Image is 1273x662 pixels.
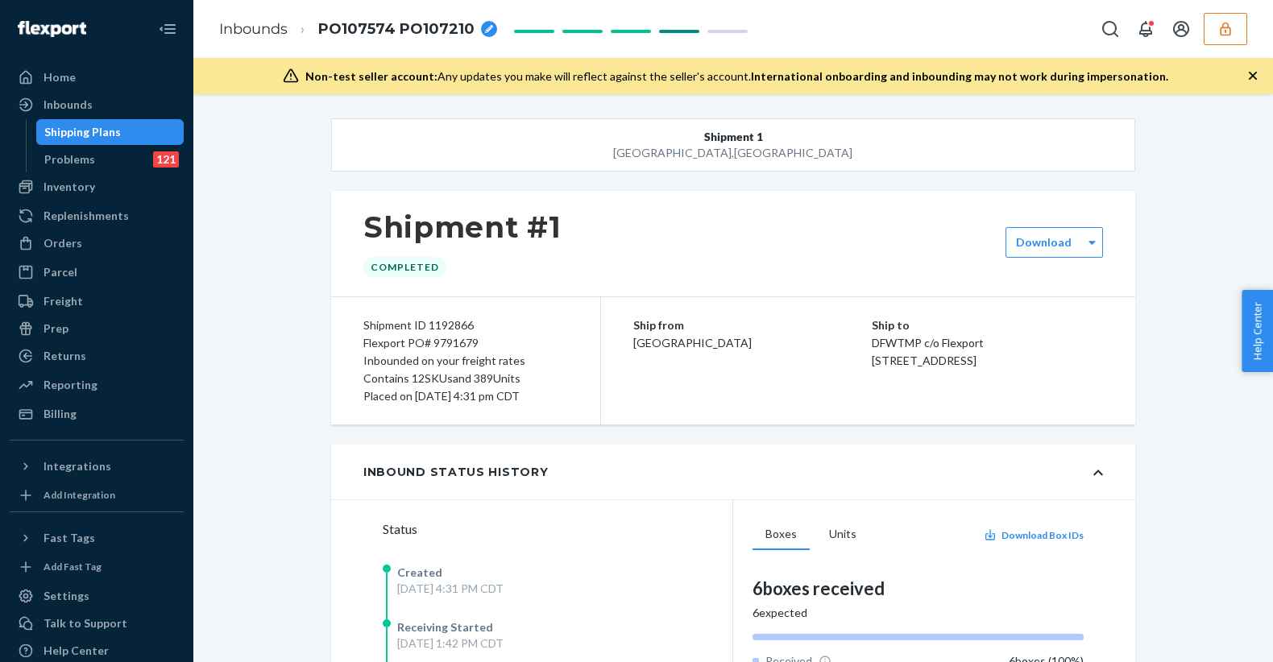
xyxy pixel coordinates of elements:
button: Help Center [1242,290,1273,372]
a: Parcel [10,259,184,285]
button: Integrations [10,453,184,479]
div: Completed [363,257,446,277]
button: Fast Tags [10,525,184,551]
p: Ship from [633,317,872,334]
div: Freight [44,293,83,309]
div: Add Fast Tag [44,560,102,573]
a: Prep [10,316,184,341]
a: Problems121 [36,147,185,172]
div: Talk to Support [44,615,127,631]
span: Shipment 1 [704,129,763,145]
button: Open account menu [1165,13,1197,45]
div: Prep [44,321,68,337]
div: Contains 12 SKUs and 389 Units [363,370,568,387]
button: Open Search Box [1094,13,1126,45]
span: Created [397,565,442,579]
span: Receiving Started [397,620,493,634]
button: Close Navigation [151,13,184,45]
div: Add Integration [44,488,115,502]
div: Flexport PO# 9791679 [363,334,568,352]
a: Reporting [10,372,184,398]
div: Any updates you make will reflect against the seller's account. [305,68,1168,85]
a: Inventory [10,174,184,200]
a: Add Fast Tag [10,557,184,577]
div: Inbounds [44,97,93,113]
div: Billing [44,406,77,422]
a: Inbounds [219,20,288,38]
button: Shipment 1[GEOGRAPHIC_DATA],[GEOGRAPHIC_DATA] [331,118,1135,172]
button: Units [816,519,869,550]
button: Talk to Support [10,610,184,636]
img: Flexport logo [18,21,86,37]
a: Settings [10,583,184,609]
a: Home [10,64,184,90]
button: Open notifications [1130,13,1162,45]
iframe: Opens a widget where you can chat to one of our agents [1171,614,1257,654]
div: [DATE] 4:31 PM CDT [397,581,504,597]
ol: breadcrumbs [206,6,510,53]
div: Fast Tags [44,530,95,546]
h1: Shipment #1 [363,210,562,244]
div: [DATE] 1:42 PM CDT [397,635,504,652]
div: Settings [44,588,89,604]
div: Inbounded on your freight rates [363,352,568,370]
label: Download [1016,234,1072,250]
div: Reporting [44,377,97,393]
div: Problems [44,151,95,168]
div: Status [383,519,732,539]
p: Ship to [872,317,1104,334]
div: [GEOGRAPHIC_DATA] , [GEOGRAPHIC_DATA] [413,145,1055,161]
button: Download Box IDs [984,528,1084,542]
span: Non-test seller account: [305,69,437,83]
a: Replenishments [10,203,184,229]
div: Returns [44,348,86,364]
div: Shipment ID 1192866 [363,317,568,334]
a: Inbounds [10,92,184,118]
div: Orders [44,235,82,251]
a: Returns [10,343,184,369]
p: DFWTMP c/o Flexport [872,334,1104,352]
a: Add Integration [10,486,184,505]
div: Shipping Plans [44,124,121,140]
div: Replenishments [44,208,129,224]
span: International onboarding and inbounding may not work during impersonation. [751,69,1168,83]
span: [STREET_ADDRESS] [872,354,977,367]
div: Placed on [DATE] 4:31 pm CDT [363,387,568,405]
div: Inbound Status History [363,464,548,480]
div: Inventory [44,179,95,195]
div: Parcel [44,264,77,280]
a: Freight [10,288,184,314]
a: Shipping Plans [36,119,185,145]
a: Billing [10,401,184,427]
a: Orders [10,230,184,256]
div: Help Center [44,643,109,659]
div: 6 boxes received [753,576,1084,601]
div: 121 [153,151,179,168]
span: [GEOGRAPHIC_DATA] [633,336,752,350]
div: Home [44,69,76,85]
button: Boxes [753,519,810,550]
div: Integrations [44,458,111,474]
span: PO107574 PO107210 [318,19,475,40]
div: 6 expected [753,605,1084,621]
